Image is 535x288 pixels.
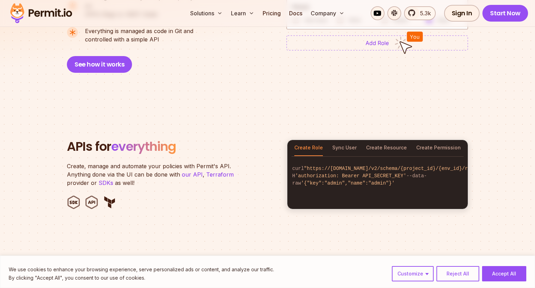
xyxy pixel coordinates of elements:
p: controlled with a simple API [85,27,193,44]
button: See how it works [67,56,132,73]
img: Permit logo [7,1,75,25]
a: Start Now [482,5,528,22]
p: Create, manage and automate your policies with Permit's API. Anything done via the UI can be done... [67,162,241,187]
span: 'authorization: Bearer API_SECRET_KEY' [295,173,406,179]
button: Learn [228,6,257,20]
button: Create Role [294,140,323,156]
span: Everything is managed as code in Git and [85,27,193,35]
a: 5.3k [404,6,436,20]
button: Sync User [332,140,357,156]
button: Create Permission [416,140,461,156]
button: Accept All [482,266,526,281]
span: "https://[DOMAIN_NAME]/v2/schema/{project_id}/{env_id}/roles" [304,166,482,171]
a: Docs [286,6,305,20]
code: curl -H --data-raw [287,159,468,193]
a: Sign In [444,5,480,22]
p: We use cookies to enhance your browsing experience, serve personalized ads or content, and analyz... [9,265,274,274]
button: Customize [392,266,434,281]
a: Pricing [260,6,284,20]
h2: APIs for [67,140,279,154]
a: our API [182,171,203,178]
a: SDKs [99,179,113,186]
button: Company [308,6,347,20]
span: everything [111,138,176,155]
span: '{"key":"admin","name":"admin"}' [301,180,395,186]
button: Solutions [187,6,225,20]
span: 5.3k [416,9,431,17]
a: Terraform [206,171,234,178]
p: By clicking "Accept All", you consent to our use of cookies. [9,274,274,282]
button: Create Resource [366,140,407,156]
button: Reject All [436,266,479,281]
